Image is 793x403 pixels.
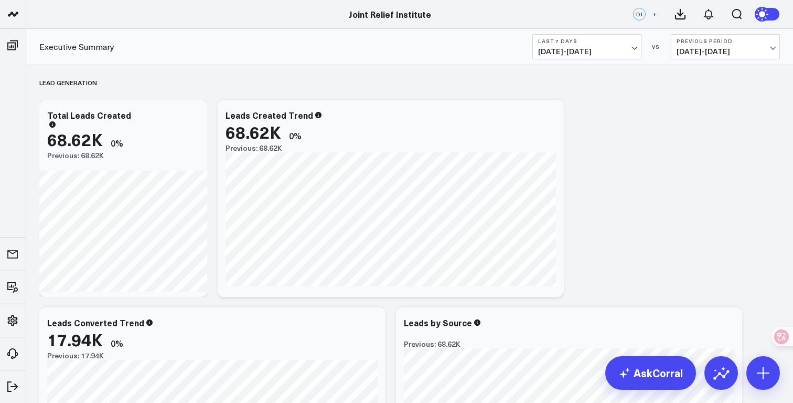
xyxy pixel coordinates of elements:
span: + [652,11,657,18]
div: Previous: 68.62K [226,144,556,152]
button: Previous Period[DATE]-[DATE] [671,34,780,59]
a: Joint Relief Institute [349,8,431,20]
div: Total Leads Created [47,109,131,121]
div: DJ [633,8,646,20]
div: Leads by Source [404,317,472,328]
button: + [648,8,661,20]
b: Last 7 Days [538,38,636,44]
div: Leads Created Trend [226,109,313,121]
button: Last 7 Days[DATE]-[DATE] [532,34,641,59]
div: Lead Generation [39,70,97,95]
div: 17.94K [47,330,103,349]
b: Previous Period [677,38,774,44]
span: [DATE] - [DATE] [677,47,774,56]
div: 68.62K [226,122,281,141]
span: [DATE] - [DATE] [538,47,636,56]
div: 0% [289,130,302,141]
div: Previous: 17.94K [47,352,378,360]
a: AskCorral [605,356,696,390]
div: 0% [111,137,123,149]
div: 68.62K [47,130,103,149]
div: Leads Converted Trend [47,317,144,328]
div: 0% [111,337,123,349]
div: Previous: 68.62K [47,151,199,160]
a: Executive Summary [39,41,114,53]
div: Previous: 68.62K [404,340,734,348]
div: VS [647,44,666,50]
